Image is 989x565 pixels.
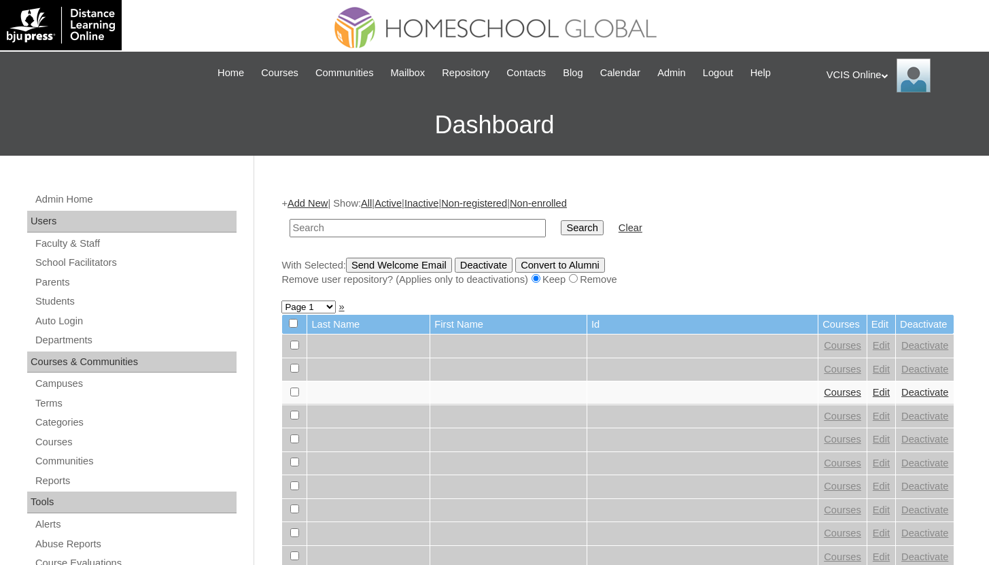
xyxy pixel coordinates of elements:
[391,65,426,81] span: Mailbox
[818,315,867,335] td: Courses
[896,315,954,335] td: Deactivate
[27,492,237,513] div: Tools
[901,551,948,562] a: Deactivate
[281,258,954,287] div: With Selected:
[7,7,115,44] img: logo-white.png
[827,58,975,92] div: VCIS Online
[34,235,237,252] a: Faculty & Staff
[281,273,954,287] div: Remove user repository? (Applies only to deactivations) Keep Remove
[7,95,982,156] h3: Dashboard
[254,65,305,81] a: Courses
[34,434,237,451] a: Courses
[34,313,237,330] a: Auto Login
[873,364,890,375] a: Edit
[34,293,237,310] a: Students
[824,481,861,492] a: Courses
[901,481,948,492] a: Deactivate
[290,219,546,237] input: Search
[873,411,890,422] a: Edit
[901,411,948,422] a: Deactivate
[563,65,583,81] span: Blog
[873,504,890,515] a: Edit
[346,258,452,273] input: Send Welcome Email
[211,65,251,81] a: Home
[824,364,861,375] a: Courses
[600,65,640,81] span: Calendar
[281,196,954,286] div: + | Show: | | | |
[510,198,567,209] a: Non-enrolled
[750,65,771,81] span: Help
[587,315,818,335] td: Id
[441,198,507,209] a: Non-registered
[27,211,237,233] div: Users
[34,254,237,271] a: School Facilitators
[261,65,298,81] span: Courses
[34,375,237,392] a: Campuses
[619,222,642,233] a: Clear
[824,340,861,351] a: Courses
[515,258,605,273] input: Convert to Alumni
[34,453,237,470] a: Communities
[218,65,244,81] span: Home
[824,551,861,562] a: Courses
[650,65,693,81] a: Admin
[384,65,432,81] a: Mailbox
[593,65,647,81] a: Calendar
[824,411,861,422] a: Courses
[873,481,890,492] a: Edit
[309,65,381,81] a: Communities
[561,220,603,235] input: Search
[696,65,740,81] a: Logout
[34,395,237,412] a: Terms
[34,473,237,490] a: Reports
[34,516,237,533] a: Alerts
[34,191,237,208] a: Admin Home
[901,387,948,398] a: Deactivate
[824,387,861,398] a: Courses
[307,315,430,335] td: Last Name
[703,65,733,81] span: Logout
[455,258,513,273] input: Deactivate
[361,198,372,209] a: All
[824,504,861,515] a: Courses
[404,198,439,209] a: Inactive
[556,65,589,81] a: Blog
[27,352,237,373] div: Courses & Communities
[901,364,948,375] a: Deactivate
[873,458,890,468] a: Edit
[34,536,237,553] a: Abuse Reports
[34,414,237,431] a: Categories
[339,301,344,312] a: »
[315,65,374,81] span: Communities
[897,58,931,92] img: VCIS Online Admin
[500,65,553,81] a: Contacts
[430,315,587,335] td: First Name
[873,387,890,398] a: Edit
[375,198,402,209] a: Active
[744,65,778,81] a: Help
[873,434,890,445] a: Edit
[824,434,861,445] a: Courses
[873,528,890,538] a: Edit
[506,65,546,81] span: Contacts
[824,458,861,468] a: Courses
[435,65,496,81] a: Repository
[873,340,890,351] a: Edit
[901,528,948,538] a: Deactivate
[901,458,948,468] a: Deactivate
[442,65,489,81] span: Repository
[34,332,237,349] a: Departments
[867,315,895,335] td: Edit
[901,504,948,515] a: Deactivate
[873,551,890,562] a: Edit
[901,340,948,351] a: Deactivate
[34,274,237,291] a: Parents
[657,65,686,81] span: Admin
[824,528,861,538] a: Courses
[288,198,328,209] a: Add New
[901,434,948,445] a: Deactivate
